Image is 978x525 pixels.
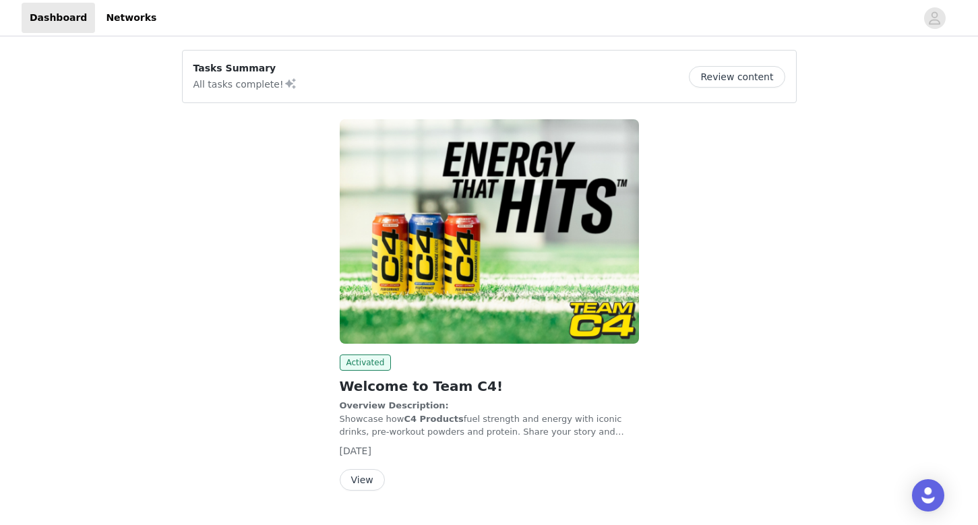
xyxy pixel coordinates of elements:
span: [DATE] [340,445,371,456]
a: View [340,475,385,485]
p: All tasks complete! [193,75,297,92]
span: Activated [340,354,392,371]
button: Review content [689,66,785,88]
p: Tasks Summary [193,61,297,75]
img: Cellucor [340,119,639,344]
h2: Welcome to Team C4! [340,376,639,396]
div: avatar [928,7,941,29]
strong: Overview Description: [340,400,449,410]
strong: C4 Products [404,414,463,424]
p: Showcase how fuel strength and energy with iconic drinks, pre-workout powders and protein. Share ... [340,399,639,439]
div: Open Intercom Messenger [912,479,944,512]
a: Networks [98,3,164,33]
a: Dashboard [22,3,95,33]
button: View [340,469,385,491]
